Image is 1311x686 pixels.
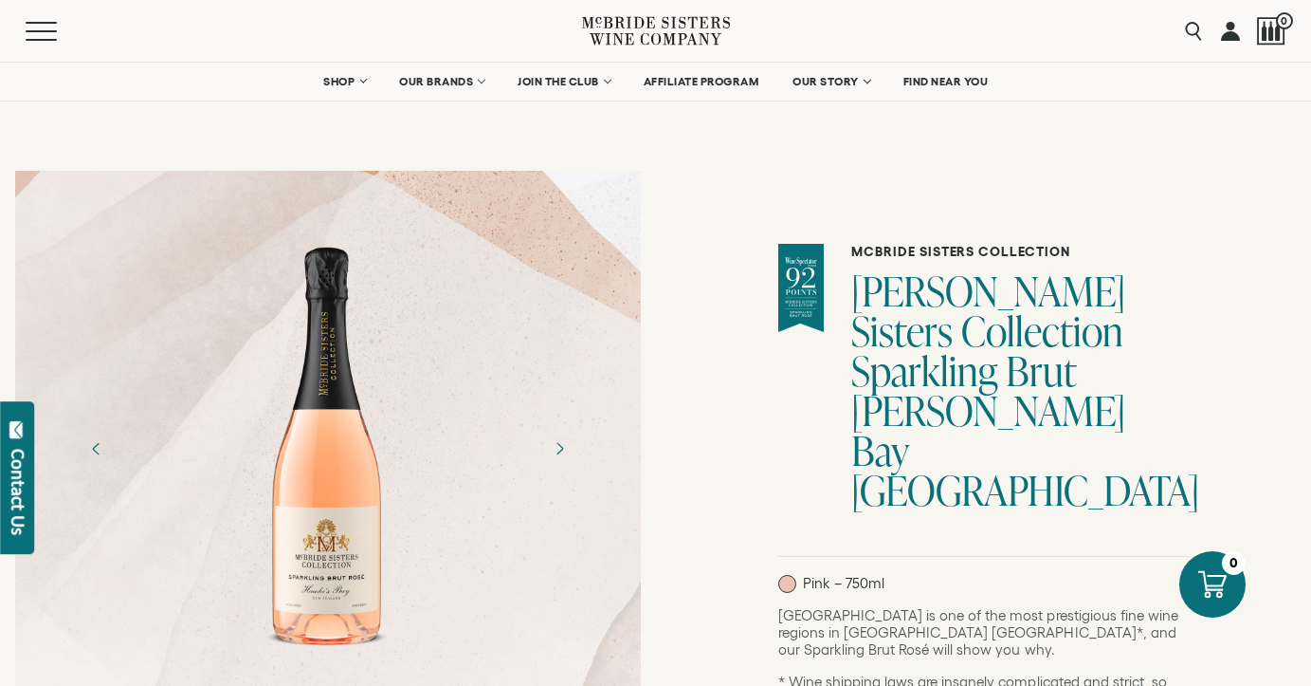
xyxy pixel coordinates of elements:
[505,63,622,101] a: JOIN THE CLUB
[792,75,859,88] span: OUR STORY
[399,75,473,88] span: OUR BRANDS
[72,424,121,473] button: Previous
[778,607,1178,658] span: [GEOGRAPHIC_DATA] is one of the most prestigious fine wine regions in [GEOGRAPHIC_DATA] [GEOGRAPH...
[778,575,884,593] p: Pink – 750ml
[903,75,989,88] span: FIND NEAR YOU
[780,63,882,101] a: OUR STORY
[26,22,94,41] button: Mobile Menu Trigger
[1222,551,1246,575] div: 0
[311,63,377,101] a: SHOP
[323,75,355,88] span: SHOP
[9,449,27,535] div: Contact Us
[851,271,1189,510] h1: [PERSON_NAME] Sisters Collection Sparkling Brut [PERSON_NAME] Bay [GEOGRAPHIC_DATA]
[891,63,1001,101] a: FIND NEAR YOU
[644,75,759,88] span: AFFILIATE PROGRAM
[631,63,772,101] a: AFFILIATE PROGRAM
[518,75,599,88] span: JOIN THE CLUB
[1276,12,1293,29] span: 0
[387,63,496,101] a: OUR BRANDS
[851,244,1189,260] h6: McBride Sisters Collection
[535,424,584,473] button: Next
